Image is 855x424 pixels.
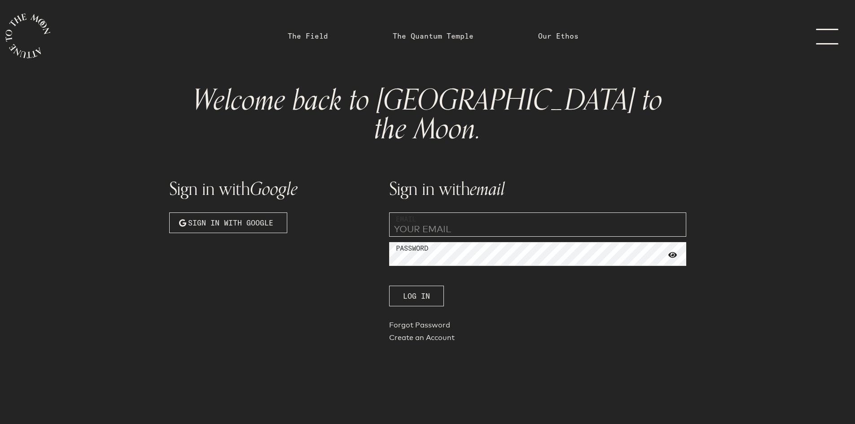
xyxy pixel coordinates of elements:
[389,180,686,198] h1: Sign in with
[396,214,416,225] label: Email
[188,217,273,228] span: Sign in with Google
[250,174,298,204] span: Google
[169,180,378,198] h1: Sign in with
[389,212,686,237] input: YOUR EMAIL
[396,243,428,254] label: Password
[470,174,505,204] span: email
[389,321,686,333] a: Forgot Password
[403,291,430,301] span: Log In
[393,31,474,41] a: The Quantum Temple
[389,333,686,346] a: Create an Account
[389,286,444,306] button: Log In
[288,31,328,41] a: The Field
[169,212,287,233] button: Sign in with Google
[176,86,679,144] h1: Welcome back to [GEOGRAPHIC_DATA] to the Moon.
[538,31,579,41] a: Our Ethos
